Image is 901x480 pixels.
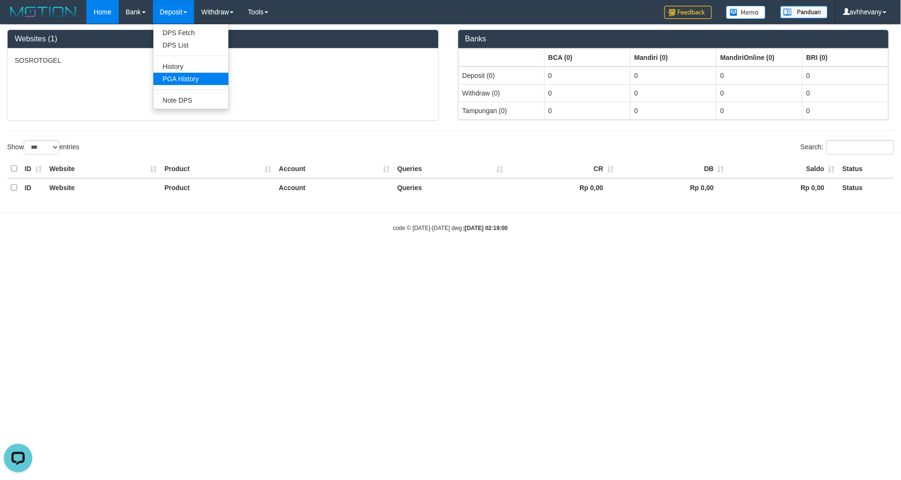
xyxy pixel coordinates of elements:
th: Website [46,178,161,197]
td: 0 [544,67,630,85]
td: Deposit (0) [458,67,544,85]
td: 0 [802,84,888,102]
label: Search: [801,140,894,154]
th: DB [617,160,728,178]
img: Feedback.jpg [664,6,712,19]
td: 0 [630,67,716,85]
td: 0 [716,84,802,102]
th: Website [46,160,161,178]
h3: Banks [465,35,882,43]
img: Button%20Memo.svg [726,6,766,19]
td: 0 [716,67,802,85]
a: DPS Fetch [153,27,228,39]
td: 0 [630,84,716,102]
th: Queries [394,160,507,178]
th: Rp 0,00 [728,178,839,197]
th: Status [839,178,894,197]
a: History [153,60,228,73]
th: Rp 0,00 [617,178,728,197]
a: Note DPS [153,94,228,106]
td: 0 [802,102,888,119]
img: panduan.png [780,6,828,19]
th: Status [839,160,894,178]
th: Account [275,160,393,178]
td: 0 [544,102,630,119]
a: PGA History [153,73,228,85]
th: Group: activate to sort column ascending [544,48,630,67]
td: 0 [802,67,888,85]
label: Show entries [7,140,79,154]
th: ID [21,160,46,178]
select: Showentries [24,140,59,154]
th: Account [275,178,393,197]
th: Group: activate to sort column ascending [802,48,888,67]
td: 0 [630,102,716,119]
strong: [DATE] 02:19:00 [465,225,508,231]
th: ID [21,178,46,197]
th: Saldo [728,160,839,178]
th: Group: activate to sort column ascending [716,48,802,67]
small: code © [DATE]-[DATE] dwg | [393,225,508,231]
h3: Websites (1) [15,35,431,43]
th: Group: activate to sort column ascending [458,48,544,67]
img: MOTION_logo.png [7,5,79,19]
p: SOSROTOGEL [15,56,431,65]
a: DPS List [153,39,228,51]
button: Open LiveChat chat widget [4,4,32,32]
td: Tampungan (0) [458,102,544,119]
th: Product [161,160,275,178]
td: 0 [716,102,802,119]
th: Group: activate to sort column ascending [630,48,716,67]
th: Product [161,178,275,197]
th: CR [507,160,617,178]
td: Withdraw (0) [458,84,544,102]
th: Rp 0,00 [507,178,617,197]
input: Search: [826,140,894,154]
td: 0 [544,84,630,102]
th: Queries [394,178,507,197]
